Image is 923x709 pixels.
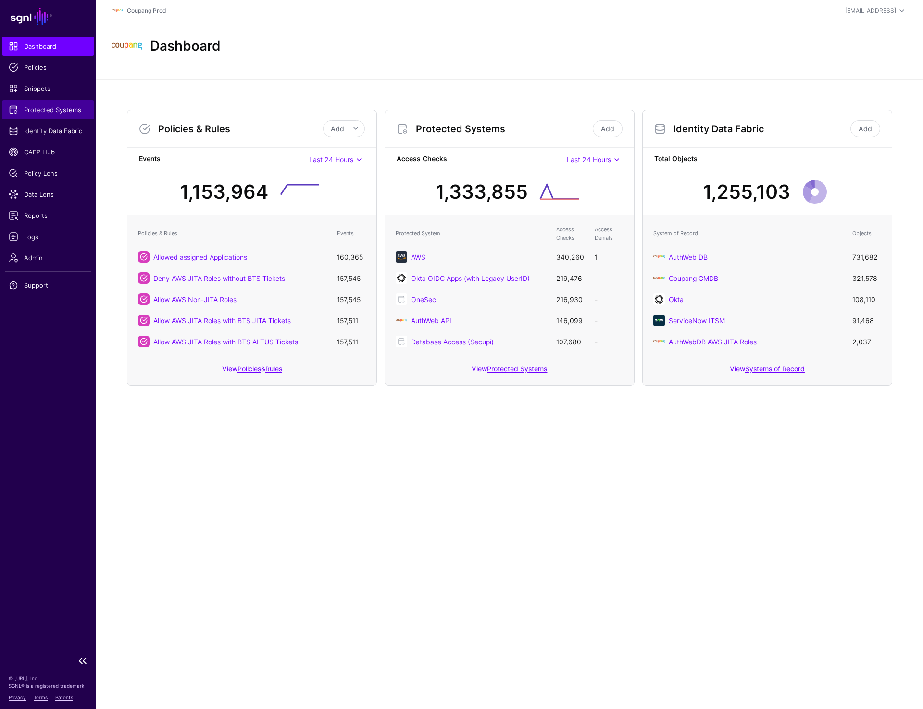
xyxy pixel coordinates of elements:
[551,310,590,331] td: 146,099
[331,125,344,133] span: Add
[9,682,87,690] p: SGNL® is a registered trademark
[567,155,611,164] span: Last 24 Hours
[590,289,628,310] td: -
[411,295,436,304] a: OneSec
[332,289,371,310] td: 157,545
[2,142,94,162] a: CAEP Hub
[127,7,166,14] a: Coupang Prod
[2,100,94,119] a: Protected Systems
[436,177,528,206] div: 1,333,855
[643,358,892,385] div: View
[9,253,87,263] span: Admin
[653,293,665,305] img: svg+xml;base64,PHN2ZyB3aWR0aD0iNjQiIGhlaWdodD0iNjQiIHZpZXdCb3g9IjAgMCA2NCA2NCIgZmlsbD0ibm9uZSIgeG...
[2,206,94,225] a: Reports
[9,211,87,220] span: Reports
[590,331,628,352] td: -
[309,155,353,164] span: Last 24 Hours
[2,79,94,98] a: Snippets
[332,331,371,352] td: 157,511
[9,105,87,114] span: Protected Systems
[411,338,494,346] a: Database Access (Secupi)
[133,221,332,246] th: Policies & Rules
[9,147,87,157] span: CAEP Hub
[9,232,87,241] span: Logs
[9,280,87,290] span: Support
[34,695,48,700] a: Terms
[332,246,371,267] td: 160,365
[112,5,123,16] img: svg+xml;base64,PHN2ZyBpZD0iTG9nbyIgeG1sbnM9Imh0dHA6Ly93d3cudzMub3JnLzIwMDAvc3ZnIiB3aWR0aD0iMTIxLj...
[2,185,94,204] a: Data Lens
[9,695,26,700] a: Privacy
[669,317,725,325] a: ServiceNow ITSM
[158,123,323,135] h3: Policies & Rules
[332,267,371,289] td: 157,545
[385,358,634,385] div: View
[396,251,407,263] img: svg+xml;base64,PHN2ZyB3aWR0aD0iNjQiIGhlaWdodD0iNjQiIHZpZXdCb3g9IjAgMCA2NCA2NCIgZmlsbD0ibm9uZSIgeG...
[180,177,268,206] div: 1,153,964
[674,123,848,135] h3: Identity Data Fabric
[332,221,371,246] th: Events
[2,227,94,246] a: Logs
[396,272,407,284] img: svg+xml;base64,PHN2ZyB3aWR0aD0iNjQiIGhlaWdodD0iNjQiIHZpZXdCb3g9IjAgMCA2NCA2NCIgZmlsbD0ibm9uZSIgeG...
[551,221,590,246] th: Access Checks
[669,295,684,304] a: Okta
[9,84,87,93] span: Snippets
[590,221,628,246] th: Access Denials
[669,274,718,282] a: Coupang CMDB
[551,331,590,352] td: 107,680
[237,365,261,373] a: Policies
[139,153,309,165] strong: Events
[150,38,221,54] h2: Dashboard
[551,267,590,289] td: 219,476
[112,31,142,62] img: svg+xml;base64,PHN2ZyBpZD0iTG9nbyIgeG1sbnM9Imh0dHA6Ly93d3cudzMub3JnLzIwMDAvc3ZnIiB3aWR0aD0iMTIxLj...
[9,190,87,199] span: Data Lens
[2,58,94,77] a: Policies
[9,126,87,136] span: Identity Data Fabric
[551,246,590,267] td: 340,260
[654,153,880,165] strong: Total Objects
[332,310,371,331] td: 157,511
[649,221,848,246] th: System of Record
[153,317,291,325] a: Allow AWS JITA Roles with BTS JITA Tickets
[55,695,73,700] a: Patents
[9,63,87,72] span: Policies
[9,168,87,178] span: Policy Lens
[411,317,451,325] a: AuthWeb API
[848,331,886,352] td: 2,037
[153,338,298,346] a: Allow AWS JITA Roles with BTS ALTUS Tickets
[848,246,886,267] td: 731,682
[153,295,237,304] a: Allow AWS Non-JITA Roles
[6,6,90,27] a: SGNL
[2,248,94,267] a: Admin
[2,121,94,140] a: Identity Data Fabric
[391,221,551,246] th: Protected System
[416,123,591,135] h3: Protected Systems
[745,365,805,373] a: Systems of Record
[848,267,886,289] td: 321,578
[653,272,665,284] img: svg+xml;base64,PHN2ZyBpZD0iTG9nbyIgeG1sbnM9Imh0dHA6Ly93d3cudzMub3JnLzIwMDAvc3ZnIiB3aWR0aD0iMTIxLj...
[848,310,886,331] td: 91,468
[850,120,880,137] a: Add
[848,221,886,246] th: Objects
[653,315,665,326] img: svg+xml;base64,PHN2ZyB3aWR0aD0iNjQiIGhlaWdodD0iNjQiIHZpZXdCb3g9IjAgMCA2NCA2NCIgZmlsbD0ibm9uZSIgeG...
[593,120,623,137] a: Add
[411,253,425,261] a: AWS
[703,177,790,206] div: 1,255,103
[848,289,886,310] td: 108,110
[590,267,628,289] td: -
[265,365,282,373] a: Rules
[9,674,87,682] p: © [URL], Inc
[397,153,567,165] strong: Access Checks
[2,37,94,56] a: Dashboard
[590,246,628,267] td: 1
[653,336,665,347] img: svg+xml;base64,PHN2ZyBpZD0iTG9nbyIgeG1sbnM9Imh0dHA6Ly93d3cudzMub3JnLzIwMDAvc3ZnIiB3aWR0aD0iMTIxLj...
[845,6,896,15] div: [EMAIL_ADDRESS]
[153,253,247,261] a: Allowed assigned Applications
[2,164,94,183] a: Policy Lens
[127,358,376,385] div: View &
[411,274,530,282] a: Okta OIDC Apps (with Legacy UserID)
[487,365,547,373] a: Protected Systems
[669,338,757,346] a: AuthWebDB AWS JITA Roles
[551,289,590,310] td: 216,930
[396,315,407,326] img: svg+xml;base64,PHN2ZyBpZD0iTG9nbyIgeG1sbnM9Imh0dHA6Ly93d3cudzMub3JnLzIwMDAvc3ZnIiB3aWR0aD0iMTIxLj...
